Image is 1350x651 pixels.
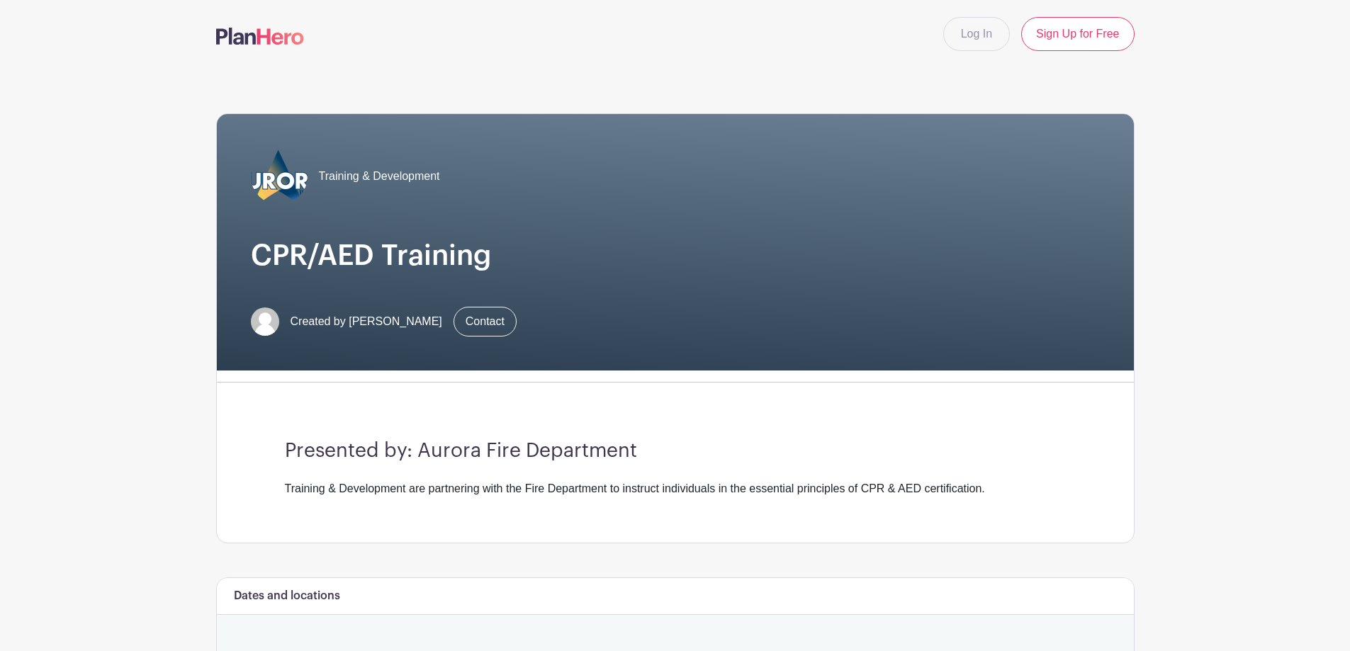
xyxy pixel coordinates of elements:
h6: Dates and locations [234,589,340,603]
span: Created by [PERSON_NAME] [291,313,442,330]
div: Training & Development are partnering with the Fire Department to instruct individuals in the ess... [285,480,1066,497]
span: Training & Development [319,168,440,185]
a: Contact [454,307,517,336]
img: 2023_COA_Horiz_Logo_PMS_BlueStroke%204.png [251,148,308,205]
img: logo-507f7623f17ff9eddc593b1ce0a138ce2505c220e1c5a4e2b4648c50719b7d32.svg [216,28,304,45]
img: default-ce2991bfa6775e67f084385cd625a349d9dcbb7a52a09fb2fda1e96e2d18dcdb.png [251,307,279,336]
a: Log In [943,17,1010,51]
h3: Presented by: Aurora Fire Department [285,439,1066,463]
h1: CPR/AED Training [251,239,1100,273]
a: Sign Up for Free [1021,17,1134,51]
